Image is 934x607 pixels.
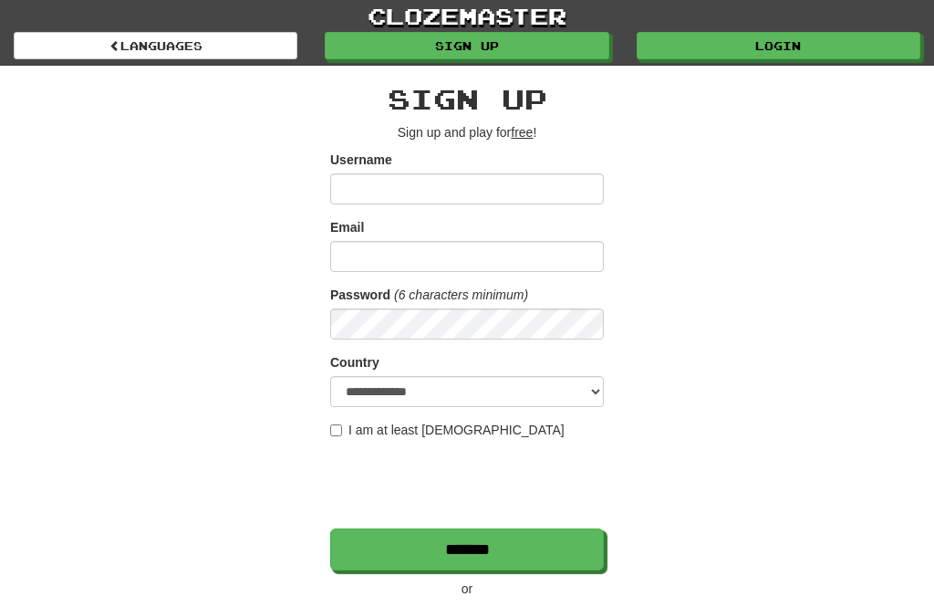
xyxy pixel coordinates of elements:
[325,32,608,59] a: Sign up
[330,151,392,169] label: Username
[330,424,342,436] input: I am at least [DEMOGRAPHIC_DATA]
[330,448,607,519] iframe: reCAPTCHA
[330,286,390,304] label: Password
[330,218,364,236] label: Email
[330,421,565,439] label: I am at least [DEMOGRAPHIC_DATA]
[330,580,604,598] p: or
[330,123,604,141] p: Sign up and play for !
[637,32,920,59] a: Login
[330,353,379,372] label: Country
[394,288,528,302] em: (6 characters minimum)
[14,32,297,59] a: Languages
[511,125,533,140] u: free
[330,84,604,114] h2: Sign up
